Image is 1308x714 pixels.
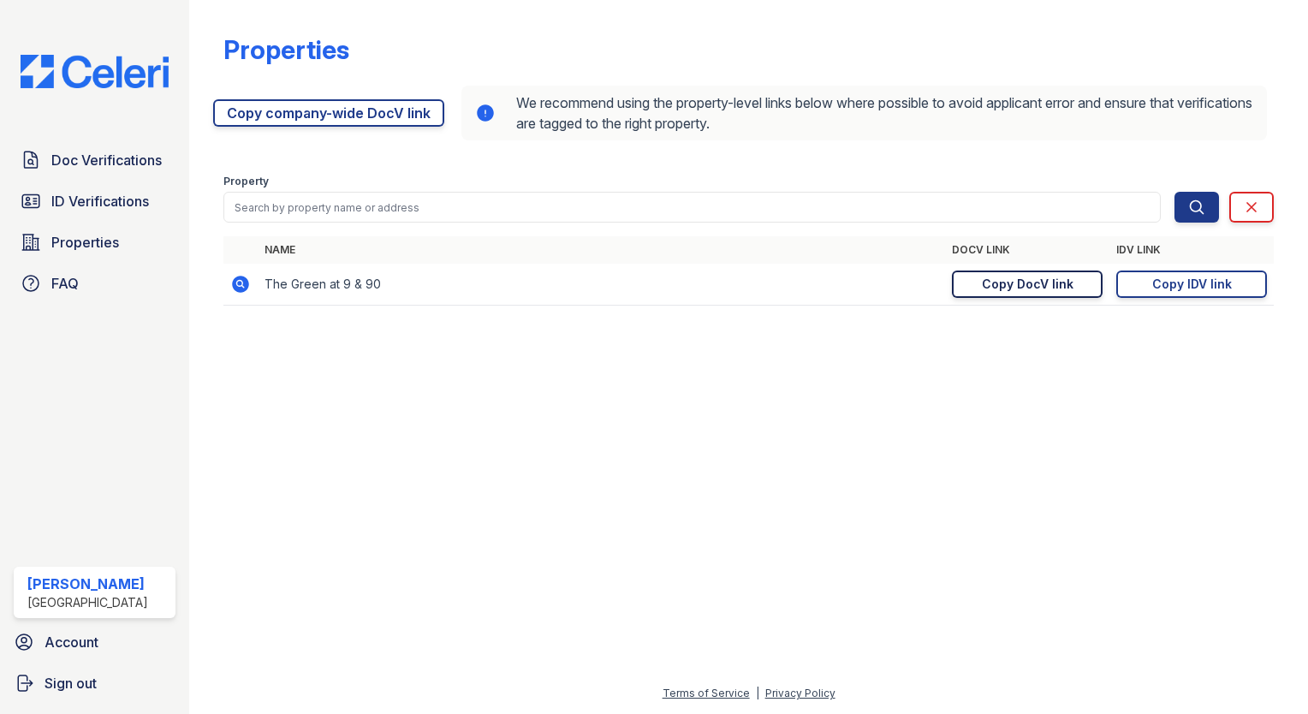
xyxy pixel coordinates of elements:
span: Account [45,632,98,652]
div: | [756,687,759,699]
label: Property [223,175,269,188]
a: Sign out [7,666,182,700]
span: Sign out [45,673,97,693]
img: CE_Logo_Blue-a8612792a0a2168367f1c8372b55b34899dd931a85d93a1a3d3e32e68fde9ad4.png [7,55,182,88]
th: DocV Link [945,236,1109,264]
a: Terms of Service [663,687,750,699]
a: FAQ [14,266,175,300]
th: Name [258,236,945,264]
a: Properties [14,225,175,259]
div: We recommend using the property-level links below where possible to avoid applicant error and ens... [461,86,1267,140]
div: Copy DocV link [982,276,1073,293]
td: The Green at 9 & 90 [258,264,945,306]
a: Copy DocV link [952,271,1103,298]
div: [PERSON_NAME] [27,574,148,594]
a: Account [7,625,182,659]
a: Copy company-wide DocV link [213,99,444,127]
span: Doc Verifications [51,150,162,170]
div: Properties [223,34,349,65]
a: Doc Verifications [14,143,175,177]
span: Properties [51,232,119,253]
div: Copy IDV link [1152,276,1232,293]
span: FAQ [51,273,79,294]
th: IDV Link [1109,236,1274,264]
a: Copy IDV link [1116,271,1267,298]
span: ID Verifications [51,191,149,211]
a: Privacy Policy [765,687,835,699]
div: [GEOGRAPHIC_DATA] [27,594,148,611]
input: Search by property name or address [223,192,1161,223]
a: ID Verifications [14,184,175,218]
